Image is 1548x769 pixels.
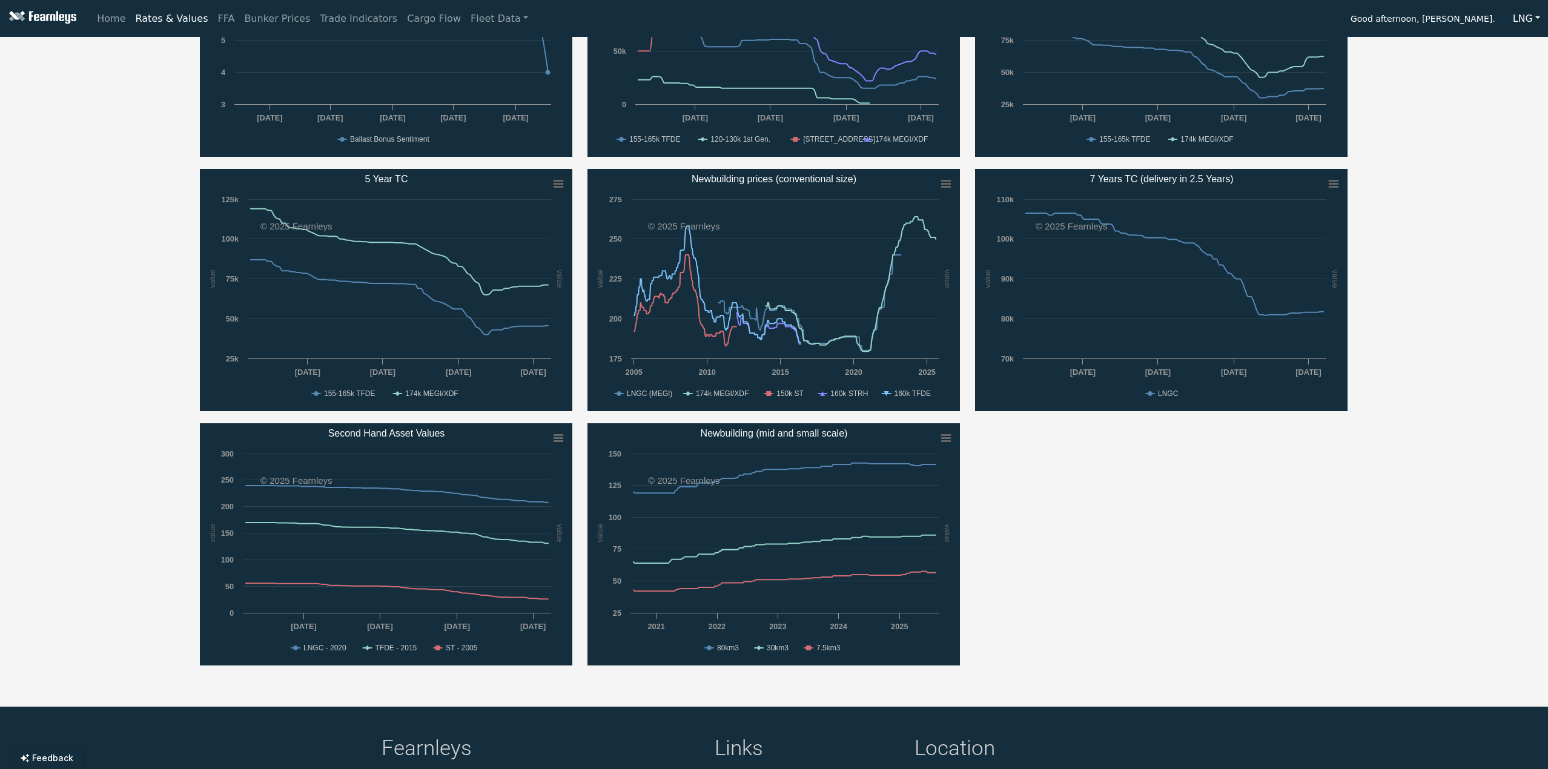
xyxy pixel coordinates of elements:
[350,135,429,144] text: Ballast Bonus Sentiment
[555,524,564,543] text: value
[609,354,622,363] text: 175
[367,622,392,631] text: [DATE]
[1295,368,1321,377] text: [DATE]
[446,644,478,652] text: ST - 2005
[647,622,664,631] text: 2021
[208,524,217,543] text: value
[375,644,417,652] text: TFDE - 2015
[1145,113,1171,122] text: [DATE]
[943,524,952,543] text: value
[701,428,848,438] text: Newbuilding (mid and small scale)
[915,736,1166,764] h4: Location
[380,113,405,122] text: [DATE]
[92,7,130,31] a: Home
[1505,7,1548,30] button: LNG
[131,7,213,31] a: Rates & Values
[239,7,315,31] a: Bunker Prices
[943,269,952,288] text: value
[587,169,960,411] svg: Newbuilding prices (conventional size)
[803,135,875,144] text: [STREET_ADDRESS]
[1221,368,1246,377] text: [DATE]
[1099,135,1151,144] text: 155-165k TFDE
[1001,314,1014,323] text: 80k
[715,736,900,764] h4: Links
[1070,368,1096,377] text: [DATE]
[226,274,239,283] text: 75k
[1351,10,1495,30] span: Good afternoon, [PERSON_NAME].
[365,174,408,184] text: 5 Year TC
[609,274,622,283] text: 225
[696,389,749,398] text: 174k MEGI/XDF
[918,368,935,377] text: 2025
[382,736,700,764] h4: Fearnleys
[983,269,992,288] text: value
[221,475,234,484] text: 250
[997,195,1014,204] text: 110k
[816,644,841,652] text: 7.5km3
[609,449,621,458] text: 150
[1090,174,1233,184] text: 7 Years TC (delivery in 2.5 Years)
[315,7,402,31] a: Trade Indicators
[692,174,856,184] text: Newbuilding prices (conventional size)
[303,644,346,652] text: LNGC - 2020
[317,113,343,122] text: [DATE]
[683,113,708,122] text: [DATE]
[370,368,395,377] text: [DATE]
[609,513,621,522] text: 100
[200,169,572,411] svg: 5 Year TC
[213,7,240,31] a: FFA
[767,644,789,652] text: 30km3
[1331,269,1340,288] text: value
[875,135,928,144] text: 174k MEGI/XDF
[555,269,564,288] text: value
[1001,354,1014,363] text: 70k
[1036,221,1108,231] text: © 2025 Fearnleys
[908,113,933,122] text: [DATE]
[769,622,786,631] text: 2023
[613,576,621,586] text: 50
[1145,368,1171,377] text: [DATE]
[200,423,572,665] svg: Second Hand Asset Values
[609,314,622,323] text: 200
[503,113,528,122] text: [DATE]
[6,11,76,26] img: Fearnleys Logo
[222,234,239,243] text: 100k
[520,622,546,631] text: [DATE]
[225,582,234,591] text: 50
[1001,68,1014,77] text: 50k
[466,7,533,31] a: Fleet Data
[1001,100,1014,109] text: 25k
[221,502,234,511] text: 200
[772,368,789,377] text: 2015
[587,423,960,665] svg: Newbuilding (mid and small scale)
[226,314,239,323] text: 50k
[295,368,320,377] text: [DATE]
[440,113,466,122] text: [DATE]
[830,389,868,398] text: 160k STRH
[257,113,282,122] text: [DATE]
[221,100,225,109] text: 3
[1221,113,1246,122] text: [DATE]
[221,449,234,458] text: 300
[445,622,470,631] text: [DATE]
[975,169,1348,411] svg: 7 Years TC (delivery in 2.5 Years)
[845,368,862,377] text: 2020
[622,100,626,109] text: 0
[891,622,908,631] text: 2025
[1180,135,1233,144] text: 174k MEGI/XDF
[221,36,225,45] text: 5
[627,389,672,398] text: LNGC (MEGI)
[221,68,226,77] text: 4
[613,544,621,553] text: 75
[260,475,332,486] text: © 2025 Fearnleys
[1001,36,1014,45] text: 75k
[221,529,234,538] text: 150
[520,368,546,377] text: [DATE]
[833,113,859,122] text: [DATE]
[625,368,642,377] text: 2005
[291,622,316,631] text: [DATE]
[776,389,804,398] text: 150k ST
[260,221,332,231] text: © 2025 Fearnleys
[609,195,622,204] text: 275
[709,622,726,631] text: 2022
